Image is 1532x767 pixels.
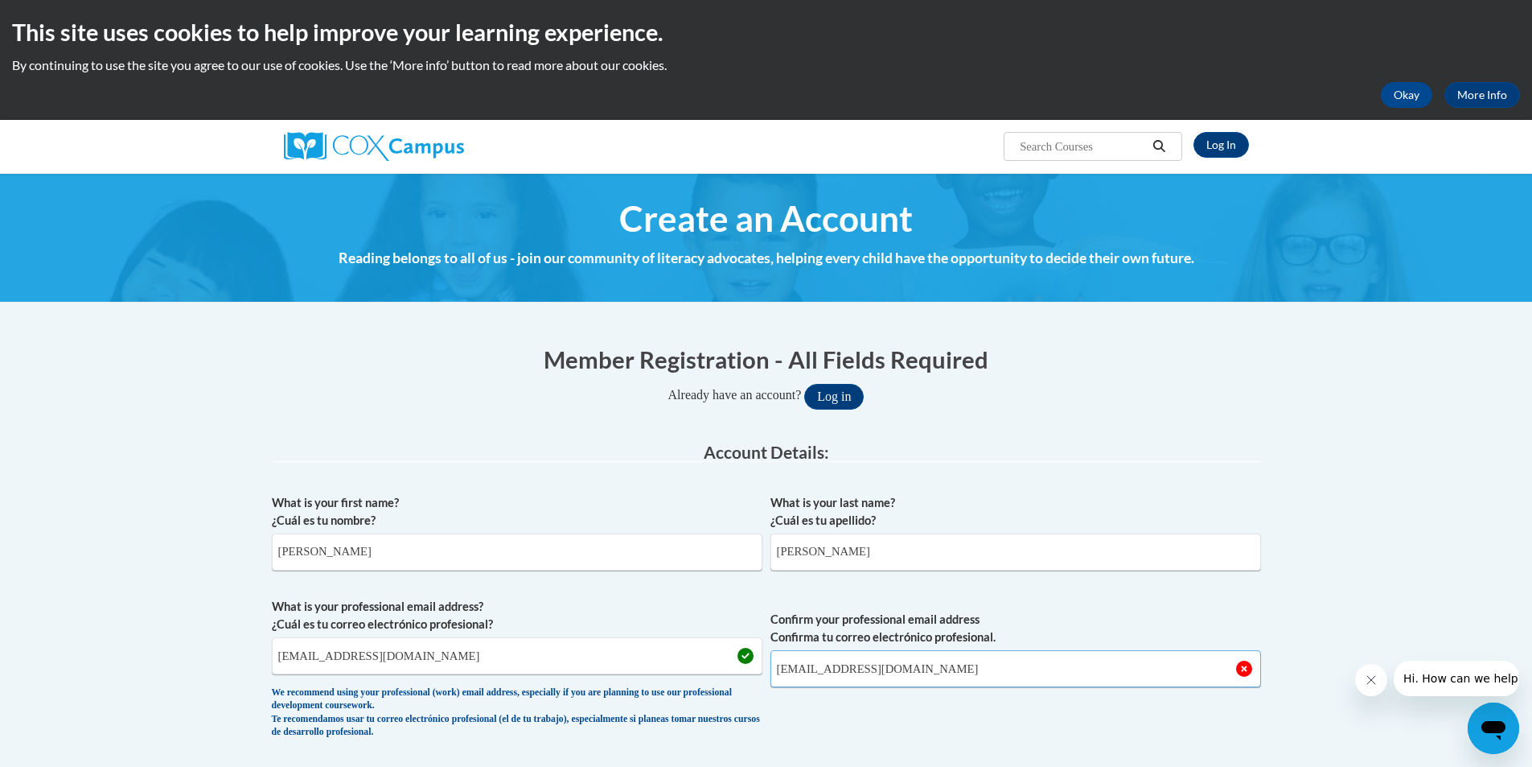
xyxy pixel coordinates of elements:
[272,687,762,740] div: We recommend using your professional (work) email address, especially if you are planning to use ...
[272,534,762,571] input: Metadata input
[770,534,1261,571] input: Metadata input
[1468,703,1519,754] iframe: Button to launch messaging window
[1355,664,1387,696] iframe: Close message
[272,343,1261,376] h1: Member Registration - All Fields Required
[1018,137,1147,156] input: Search Courses
[770,611,1261,646] label: Confirm your professional email address Confirma tu correo electrónico profesional.
[10,11,130,24] span: Hi. How can we help?
[272,494,762,530] label: What is your first name? ¿Cuál es tu nombre?
[668,388,802,402] span: Already have an account?
[1193,132,1249,158] a: Log In
[770,650,1261,687] input: Required
[12,56,1520,74] p: By continuing to use the site you agree to our use of cookies. Use the ‘More info’ button to read...
[12,16,1520,48] h2: This site uses cookies to help improve your learning experience.
[1147,137,1171,156] button: Search
[1394,661,1519,696] iframe: Message from company
[619,197,913,240] span: Create an Account
[1444,82,1520,108] a: More Info
[1381,82,1432,108] button: Okay
[272,598,762,633] label: What is your professional email address? ¿Cuál es tu correo electrónico profesional?
[770,494,1261,530] label: What is your last name? ¿Cuál es tu apellido?
[272,637,762,674] input: Metadata input
[284,132,464,161] img: Cox Campus
[704,442,829,462] span: Account Details:
[804,384,864,410] button: Log in
[272,248,1261,269] h4: Reading belongs to all of us - join our community of literacy advocates, helping every child have...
